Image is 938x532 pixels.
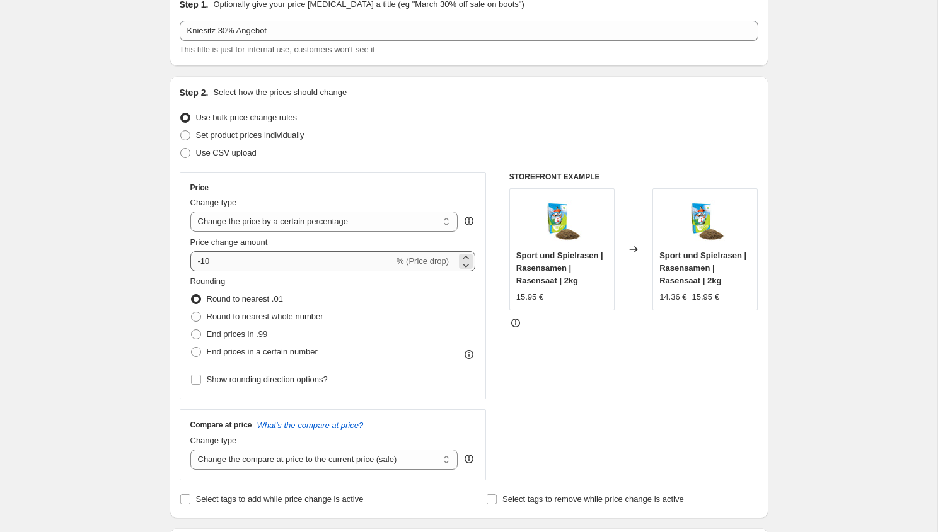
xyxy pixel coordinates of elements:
[207,312,323,321] span: Round to nearest whole number
[190,237,268,247] span: Price change amount
[659,291,686,303] div: 14.36 €
[397,256,449,266] span: % (Price drop)
[196,130,304,140] span: Set product prices individually
[516,251,603,285] span: Sport und Spielrasen | Rasensamen | Rasensaat | 2kg
[207,329,268,339] span: End prices in .99
[207,375,328,384] span: Show rounding direction options?
[536,195,587,246] img: Rasensamen_Sportrasen_80x.jpg
[207,347,318,356] span: End prices in a certain number
[213,86,347,99] p: Select how the prices should change
[190,276,226,286] span: Rounding
[463,215,475,227] div: help
[502,494,684,504] span: Select tags to remove while price change is active
[196,113,297,122] span: Use bulk price change rules
[190,436,237,445] span: Change type
[207,294,283,303] span: Round to nearest .01
[509,172,758,182] h6: STOREFRONT EXAMPLE
[516,291,543,303] div: 15.95 €
[190,198,237,207] span: Change type
[190,183,209,193] h3: Price
[180,21,758,41] input: 30% off holiday sale
[180,86,209,99] h2: Step 2.
[190,251,394,271] input: -15
[680,195,731,246] img: Rasensamen_Sportrasen_80x.jpg
[463,453,475,465] div: help
[180,45,375,54] span: This title is just for internal use, customers won't see it
[196,494,364,504] span: Select tags to add while price change is active
[692,291,719,303] strike: 15.95 €
[659,251,746,285] span: Sport und Spielrasen | Rasensamen | Rasensaat | 2kg
[257,421,364,430] button: What's the compare at price?
[196,148,257,157] span: Use CSV upload
[190,420,252,430] h3: Compare at price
